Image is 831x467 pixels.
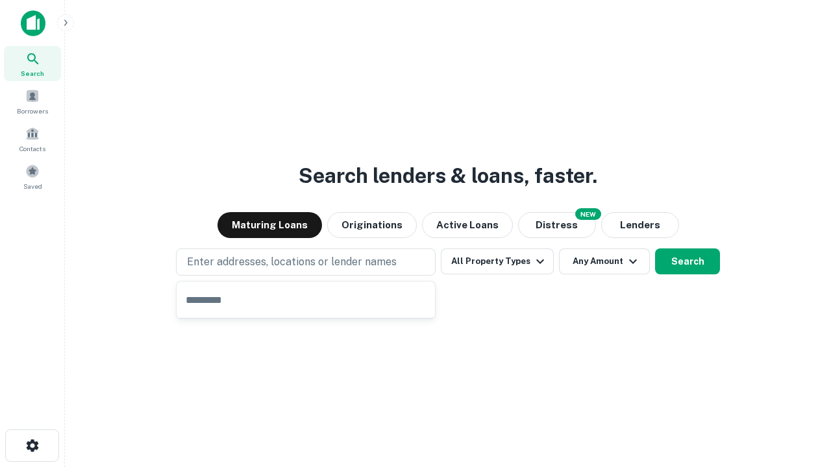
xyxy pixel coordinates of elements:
button: All Property Types [441,248,554,274]
button: Enter addresses, locations or lender names [176,248,436,276]
span: Contacts [19,143,45,154]
a: Contacts [4,121,61,156]
button: Maturing Loans [217,212,322,238]
p: Enter addresses, locations or lender names [187,254,397,270]
h3: Search lenders & loans, faster. [299,160,597,191]
button: Active Loans [422,212,513,238]
a: Saved [4,159,61,194]
iframe: Chat Widget [766,363,831,425]
span: Search [21,68,44,78]
a: Search [4,46,61,81]
div: NEW [575,208,601,220]
a: Borrowers [4,84,61,119]
span: Saved [23,181,42,191]
button: Search distressed loans with lien and other non-mortgage details. [518,212,596,238]
span: Borrowers [17,106,48,116]
button: Lenders [601,212,679,238]
button: Search [655,248,720,274]
img: capitalize-icon.png [21,10,45,36]
button: Any Amount [559,248,650,274]
button: Originations [327,212,417,238]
